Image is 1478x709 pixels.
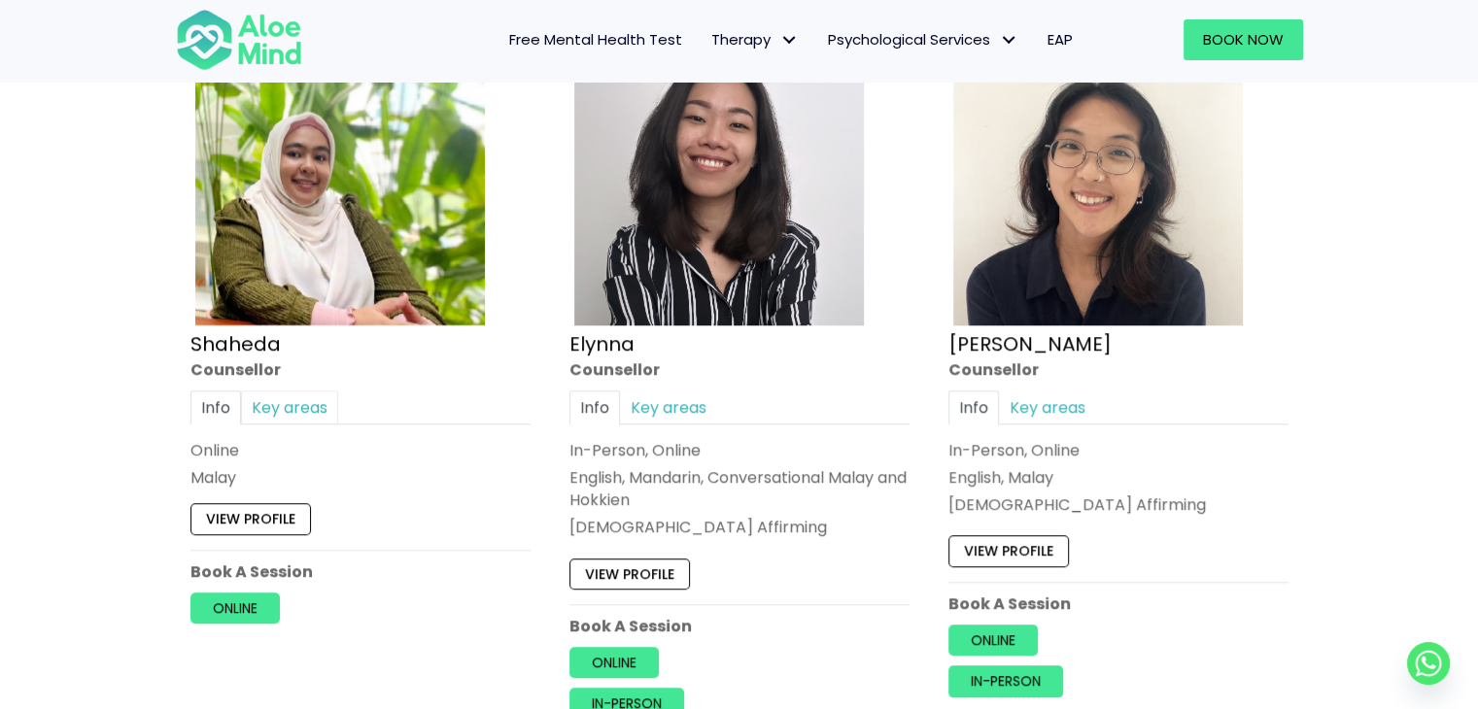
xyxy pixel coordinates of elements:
a: EAP [1033,19,1087,60]
a: Online [948,625,1038,656]
a: TherapyTherapy: submenu [697,19,813,60]
span: Book Now [1203,29,1284,50]
div: Online [190,439,531,461]
div: Counsellor [190,358,531,381]
img: Elynna Counsellor [574,36,864,325]
p: Book A Session [190,560,531,583]
a: Key areas [999,390,1096,424]
a: Key areas [241,390,338,424]
a: View profile [948,536,1069,567]
a: In-person [948,666,1063,697]
a: Info [948,390,999,424]
div: [DEMOGRAPHIC_DATA] Affirming [569,517,910,539]
a: Elynna [569,330,635,357]
span: EAP [1048,29,1073,50]
a: Info [569,390,620,424]
a: Free Mental Health Test [495,19,697,60]
a: [PERSON_NAME] [948,330,1112,357]
p: Malay [190,466,531,489]
span: Therapy: submenu [775,26,804,54]
div: [DEMOGRAPHIC_DATA] Affirming [948,494,1289,517]
span: Psychological Services: submenu [995,26,1023,54]
a: Info [190,390,241,424]
a: View profile [569,558,690,590]
p: English, Mandarin, Conversational Malay and Hokkien [569,466,910,511]
div: In-Person, Online [948,439,1289,461]
span: Psychological Services [828,29,1018,50]
img: Aloe mind Logo [176,8,302,72]
img: Shaheda Counsellor [195,36,485,325]
span: Free Mental Health Test [509,29,682,50]
span: Therapy [711,29,799,50]
p: Book A Session [948,592,1289,615]
a: Book Now [1184,19,1303,60]
img: Emelyne Counsellor [953,36,1243,325]
div: Counsellor [948,358,1289,381]
div: Counsellor [569,358,910,381]
div: In-Person, Online [569,439,910,461]
p: English, Malay [948,466,1289,489]
a: Psychological ServicesPsychological Services: submenu [813,19,1033,60]
a: Online [190,592,280,624]
a: Shaheda [190,330,281,357]
a: Online [569,647,659,678]
a: Key areas [620,390,717,424]
nav: Menu [327,19,1087,60]
a: View profile [190,504,311,535]
p: Book A Session [569,615,910,637]
a: Whatsapp [1407,642,1450,685]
